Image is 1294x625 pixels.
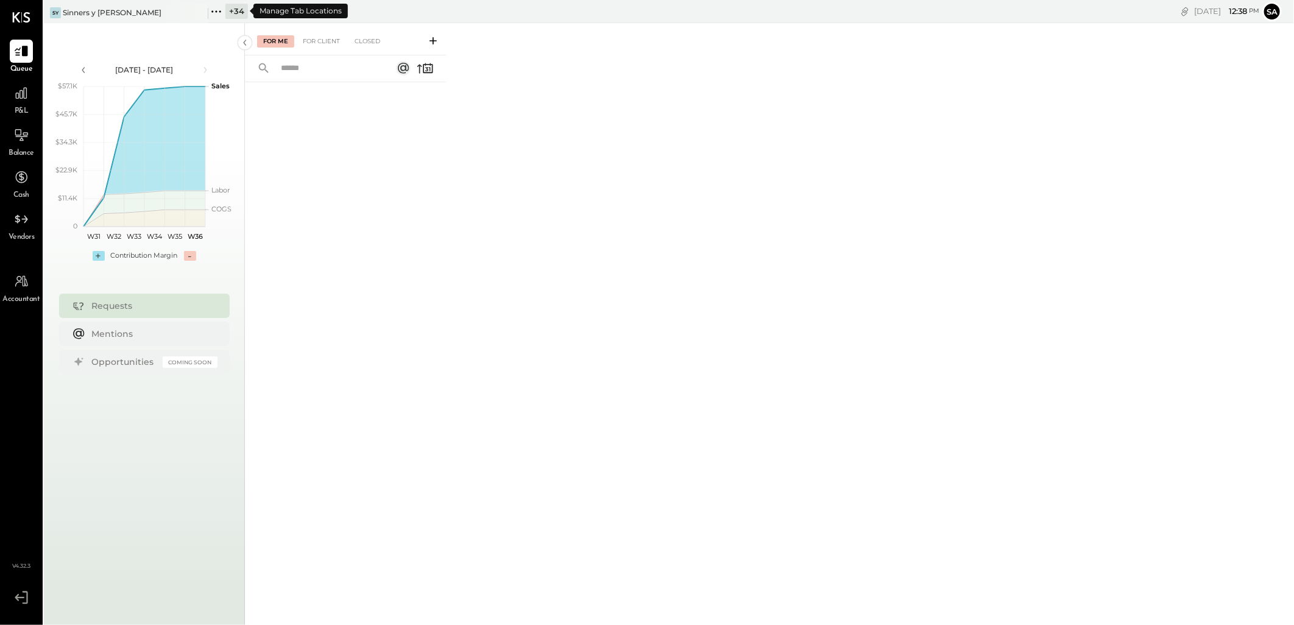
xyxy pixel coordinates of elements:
[1,270,42,305] a: Accountant
[111,251,178,261] div: Contribution Margin
[1,40,42,75] a: Queue
[55,138,77,146] text: $34.3K
[1,166,42,201] a: Cash
[225,4,248,19] div: + 34
[55,110,77,118] text: $45.7K
[92,356,157,368] div: Opportunities
[73,222,77,230] text: 0
[63,7,161,18] div: Sinners y [PERSON_NAME]
[92,300,211,312] div: Requests
[93,65,196,75] div: [DATE] - [DATE]
[13,190,29,201] span: Cash
[211,205,232,213] text: COGS
[163,356,217,368] div: Coming Soon
[187,232,202,241] text: W36
[1,82,42,117] a: P&L
[257,35,294,48] div: For Me
[1179,5,1191,18] div: copy link
[58,194,77,202] text: $11.4K
[168,232,182,241] text: W35
[1194,5,1259,17] div: [DATE]
[211,186,230,194] text: Labor
[147,232,163,241] text: W34
[10,64,33,75] span: Queue
[50,7,61,18] div: Sy
[55,166,77,174] text: $22.9K
[127,232,141,241] text: W33
[1,124,42,159] a: Balance
[297,35,346,48] div: For Client
[58,82,77,90] text: $57.1K
[348,35,386,48] div: Closed
[107,232,121,241] text: W32
[253,4,348,18] div: Manage Tab Locations
[1262,2,1282,21] button: Sa
[15,106,29,117] span: P&L
[87,232,100,241] text: W31
[9,232,35,243] span: Vendors
[93,251,105,261] div: +
[211,82,230,90] text: Sales
[9,148,34,159] span: Balance
[184,251,196,261] div: -
[3,294,40,305] span: Accountant
[92,328,211,340] div: Mentions
[1,208,42,243] a: Vendors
